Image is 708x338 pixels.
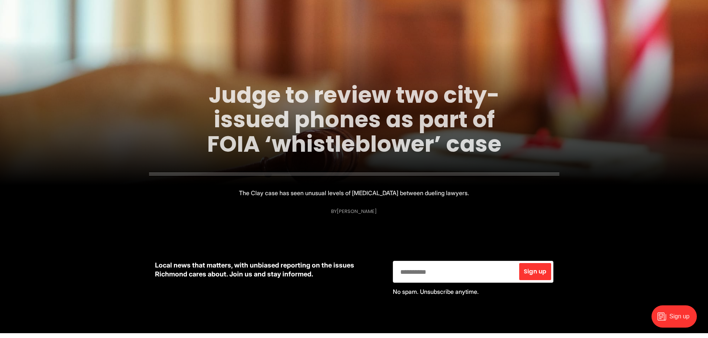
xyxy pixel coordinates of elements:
[519,263,551,280] button: Sign up
[331,209,377,214] div: By
[207,79,501,160] a: Judge to review two city-issued phones as part of FOIA ‘whistleblower’ case
[337,208,377,215] a: [PERSON_NAME]
[155,261,381,279] p: Local news that matters, with unbiased reporting on the issues Richmond cares about. Join us and ...
[645,302,708,338] iframe: portal-trigger
[239,188,469,198] p: The Clay case has seen unusual levels of [MEDICAL_DATA] between dueling lawyers.
[393,288,479,295] span: No spam. Unsubscribe anytime.
[524,269,546,275] span: Sign up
